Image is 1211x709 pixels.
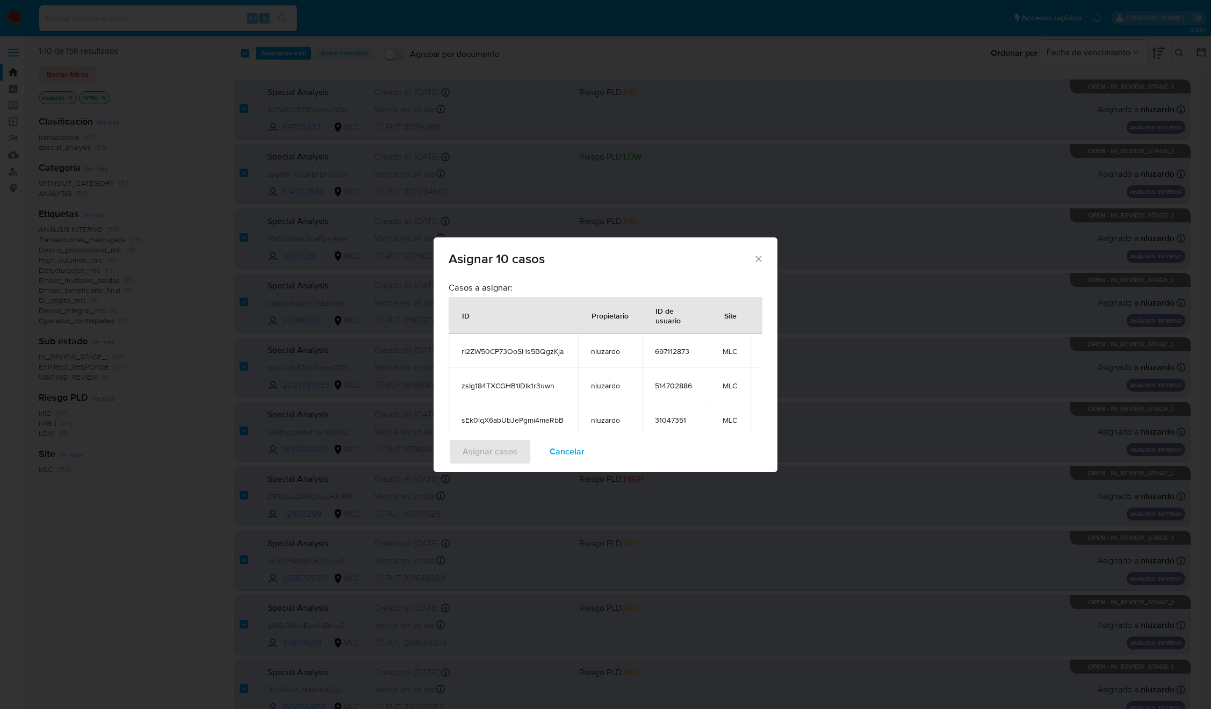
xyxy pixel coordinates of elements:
span: 31047351 [655,415,697,425]
h3: Casos a asignar: [449,282,762,293]
span: MLC [723,415,737,425]
span: zsIg184TXCGHB1IDIk1r3uwh [462,381,565,390]
div: ID de usuario [643,298,709,333]
span: MLC [723,381,737,390]
div: Propietario [579,302,641,328]
div: Site [711,302,749,328]
span: nluzardo [591,415,629,425]
div: ID [449,302,482,328]
button: Cancelar [536,439,599,465]
div: assign-modal [434,237,777,472]
span: MLC [723,346,737,356]
span: Cancelar [550,440,585,464]
span: nluzardo [591,381,629,390]
button: Cerrar ventana [753,254,763,263]
span: 697112873 [655,346,697,356]
span: sEk0lqX6abUbJePgmi4meRbB [462,415,565,425]
span: nluzardo [591,346,629,356]
span: 514702886 [655,381,697,390]
span: rI2ZW50CP73OoSHs5BQgzKja [462,346,565,356]
span: Asignar 10 casos [449,252,753,265]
